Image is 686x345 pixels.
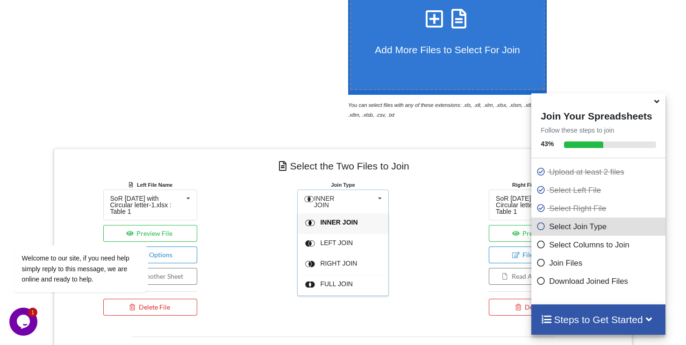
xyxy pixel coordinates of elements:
[536,166,663,178] p: Upload at least 2 files
[536,239,663,251] p: Select Columns to Join
[314,195,335,209] span: INNER JOIN
[541,314,656,325] h4: Steps to Get Started
[348,102,535,118] i: You can select files with any of these extensions: .xls, .xlt, .xlm, .xlsx, .xlsm, .xltx, .xltm, ...
[320,260,357,267] span: RIGHT JOIN
[489,225,583,242] button: Preview File
[320,218,357,226] span: INNER JOIN
[331,182,355,188] b: Join Type
[489,299,583,316] button: Delete File
[496,195,569,215] div: SoR [DATE] with Circular letter-1.xlsx : Table 1
[61,155,625,176] h4: Select the Two Files to Join
[103,299,197,316] button: Delete File
[536,203,663,214] p: Select Right File
[536,257,663,269] p: Join Files
[531,126,665,135] p: Follow these steps to join
[9,161,178,303] iframe: chat widget
[512,182,559,188] b: Right File Name
[536,275,663,287] p: Download Joined Files
[9,308,39,336] iframe: chat widget
[531,108,665,122] h4: Join Your Spreadsheets
[541,140,554,148] b: 43 %
[536,184,663,196] p: Select Left File
[320,239,353,246] span: LEFT JOIN
[489,268,583,285] button: Read Another Sheet
[536,221,663,232] p: Select Join Type
[375,44,520,55] span: Add More Files to Select For Join
[489,246,583,263] button: File Options
[320,280,353,288] span: FULL JOIN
